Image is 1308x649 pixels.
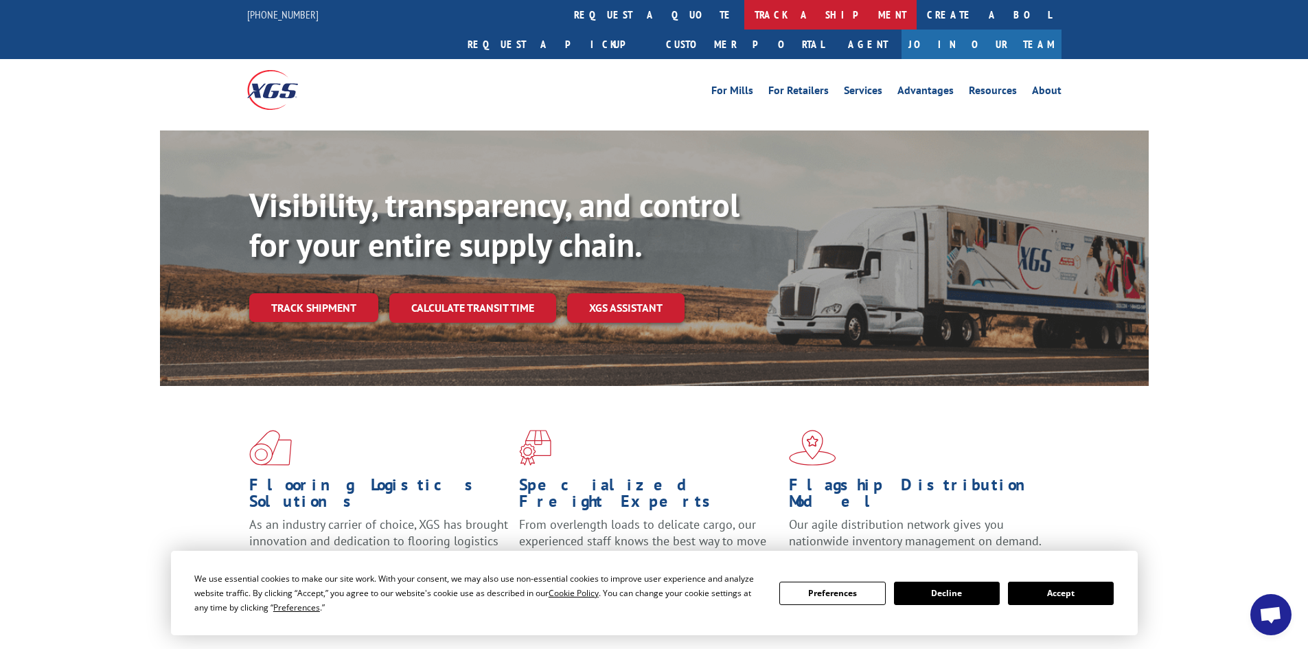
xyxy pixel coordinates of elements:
[567,293,685,323] a: XGS ASSISTANT
[894,582,1000,605] button: Decline
[249,183,739,266] b: Visibility, transparency, and control for your entire supply chain.
[249,477,509,516] h1: Flooring Logistics Solutions
[768,85,829,100] a: For Retailers
[897,85,954,100] a: Advantages
[844,85,882,100] a: Services
[549,587,599,599] span: Cookie Policy
[1032,85,1062,100] a: About
[247,8,319,21] a: [PHONE_NUMBER]
[171,551,1138,635] div: Cookie Consent Prompt
[249,293,378,322] a: Track shipment
[457,30,656,59] a: Request a pickup
[519,477,779,516] h1: Specialized Freight Experts
[779,582,885,605] button: Preferences
[519,516,779,578] p: From overlength loads to delicate cargo, our experienced staff knows the best way to move your fr...
[834,30,902,59] a: Agent
[389,293,556,323] a: Calculate transit time
[1008,582,1114,605] button: Accept
[519,430,551,466] img: xgs-icon-focused-on-flooring-red
[656,30,834,59] a: Customer Portal
[902,30,1062,59] a: Join Our Team
[789,430,836,466] img: xgs-icon-flagship-distribution-model-red
[711,85,753,100] a: For Mills
[194,571,763,615] div: We use essential cookies to make our site work. With your consent, we may also use non-essential ...
[1250,594,1292,635] div: Open chat
[969,85,1017,100] a: Resources
[789,477,1048,516] h1: Flagship Distribution Model
[249,516,508,565] span: As an industry carrier of choice, XGS has brought innovation and dedication to flooring logistics...
[249,430,292,466] img: xgs-icon-total-supply-chain-intelligence-red
[273,602,320,613] span: Preferences
[789,516,1042,549] span: Our agile distribution network gives you nationwide inventory management on demand.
